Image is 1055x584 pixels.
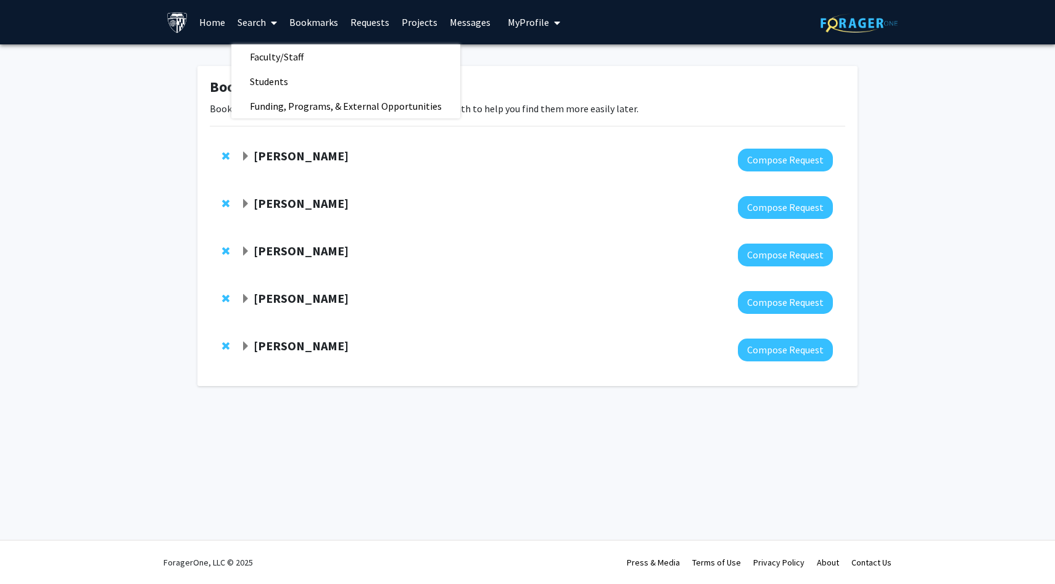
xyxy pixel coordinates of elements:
[241,247,250,257] span: Expand Karen Fleming Bookmark
[222,294,230,303] span: Remove Sara Sukumar from bookmarks
[210,78,845,96] h1: Bookmarks
[753,557,805,568] a: Privacy Policy
[817,557,839,568] a: About
[254,243,349,258] strong: [PERSON_NAME]
[231,97,460,115] a: Funding, Programs, & External Opportunities
[241,199,250,209] span: Expand Utthara Nayar Bookmark
[231,72,460,91] a: Students
[738,339,833,361] button: Compose Request to Bonnie Yeung-Luk
[738,291,833,314] button: Compose Request to Sara Sukumar
[738,149,833,171] button: Compose Request to Arvind Pathak
[222,341,230,351] span: Remove Bonnie Yeung-Luk from bookmarks
[210,101,845,116] p: Bookmark the faculty/staff you are interested in working with to help you find them more easily l...
[254,290,349,306] strong: [PERSON_NAME]
[692,557,741,568] a: Terms of Use
[231,94,460,118] span: Funding, Programs, & External Opportunities
[167,12,188,33] img: Johns Hopkins University Logo
[821,14,898,33] img: ForagerOne Logo
[193,1,231,44] a: Home
[231,1,283,44] a: Search
[344,1,395,44] a: Requests
[283,1,344,44] a: Bookmarks
[738,196,833,219] button: Compose Request to Utthara Nayar
[9,528,52,575] iframe: Chat
[508,16,549,28] span: My Profile
[444,1,497,44] a: Messages
[627,557,680,568] a: Press & Media
[241,294,250,304] span: Expand Sara Sukumar Bookmark
[738,244,833,266] button: Compose Request to Karen Fleming
[241,342,250,352] span: Expand Bonnie Yeung-Luk Bookmark
[241,152,250,162] span: Expand Arvind Pathak Bookmark
[231,69,307,94] span: Students
[395,1,444,44] a: Projects
[231,44,322,69] span: Faculty/Staff
[254,195,349,211] strong: [PERSON_NAME]
[851,557,892,568] a: Contact Us
[163,541,253,584] div: ForagerOne, LLC © 2025
[222,151,230,161] span: Remove Arvind Pathak from bookmarks
[254,338,349,353] strong: [PERSON_NAME]
[222,246,230,256] span: Remove Karen Fleming from bookmarks
[231,47,460,66] a: Faculty/Staff
[222,199,230,208] span: Remove Utthara Nayar from bookmarks
[254,148,349,163] strong: [PERSON_NAME]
